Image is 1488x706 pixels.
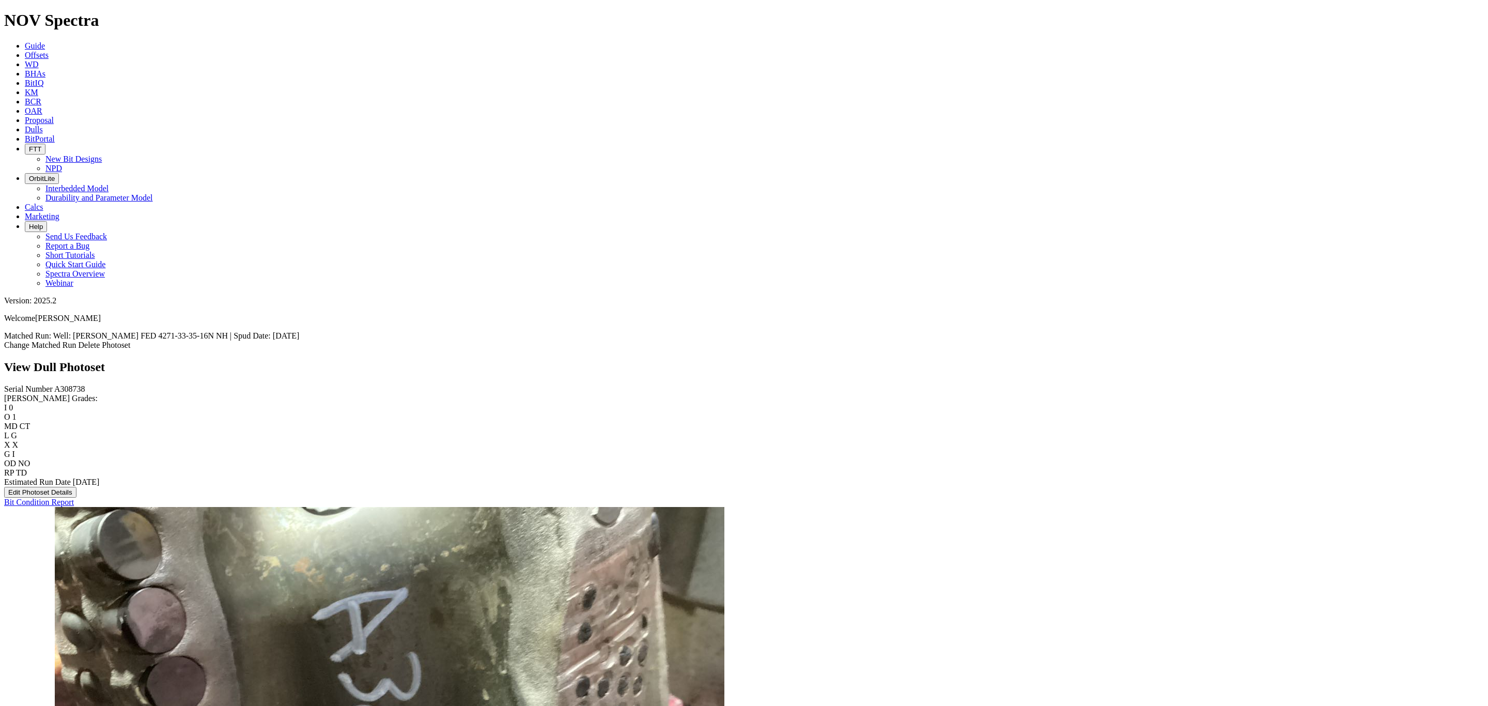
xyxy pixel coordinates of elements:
[25,134,55,143] a: BitPortal
[79,341,131,349] a: Delete Photoset
[45,241,89,250] a: Report a Bug
[4,498,74,507] a: Bit Condition Report
[4,360,1484,374] h2: View Dull Photoset
[45,279,73,287] a: Webinar
[45,251,95,259] a: Short Tutorials
[4,487,76,498] button: Edit Photoset Details
[9,403,13,412] span: 0
[45,232,107,241] a: Send Us Feedback
[25,116,54,125] a: Proposal
[16,468,27,477] span: TD
[4,341,76,349] a: Change Matched Run
[4,459,16,468] label: OD
[29,175,55,182] span: OrbitLite
[25,212,59,221] a: Marketing
[4,331,51,340] span: Matched Run:
[45,269,105,278] a: Spectra Overview
[11,431,17,440] span: G
[4,450,10,458] label: G
[25,173,59,184] button: OrbitLite
[45,260,105,269] a: Quick Start Guide
[18,459,30,468] span: NO
[25,106,42,115] a: OAR
[25,144,45,155] button: FTT
[25,88,38,97] a: KM
[4,422,18,431] label: MD
[45,164,62,173] a: NPD
[25,69,45,78] a: BHAs
[12,412,17,421] span: 1
[29,145,41,153] span: FTT
[25,41,45,50] a: Guide
[45,184,109,193] a: Interbedded Model
[4,11,1484,30] h1: NOV Spectra
[20,422,30,431] span: CT
[25,203,43,211] a: Calcs
[45,155,102,163] a: New Bit Designs
[12,450,15,458] span: I
[25,97,41,106] a: BCR
[73,478,100,486] span: [DATE]
[54,385,85,393] span: A308738
[35,314,101,323] span: [PERSON_NAME]
[4,296,1484,305] div: Version: 2025.2
[25,125,43,134] a: Dulls
[4,431,9,440] label: L
[25,60,39,69] a: WD
[4,468,14,477] label: RP
[25,51,49,59] a: Offsets
[4,440,10,449] label: X
[4,403,7,412] label: I
[29,223,43,231] span: Help
[4,412,10,421] label: O
[25,221,47,232] button: Help
[4,314,1484,323] p: Welcome
[45,193,153,202] a: Durability and Parameter Model
[25,79,43,87] a: BitIQ
[53,331,300,340] span: Well: [PERSON_NAME] FED 4271-33-35-16N NH | Spud Date: [DATE]
[4,385,53,393] label: Serial Number
[12,440,19,449] span: X
[4,394,1484,403] div: [PERSON_NAME] Grades:
[4,478,71,486] label: Estimated Run Date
